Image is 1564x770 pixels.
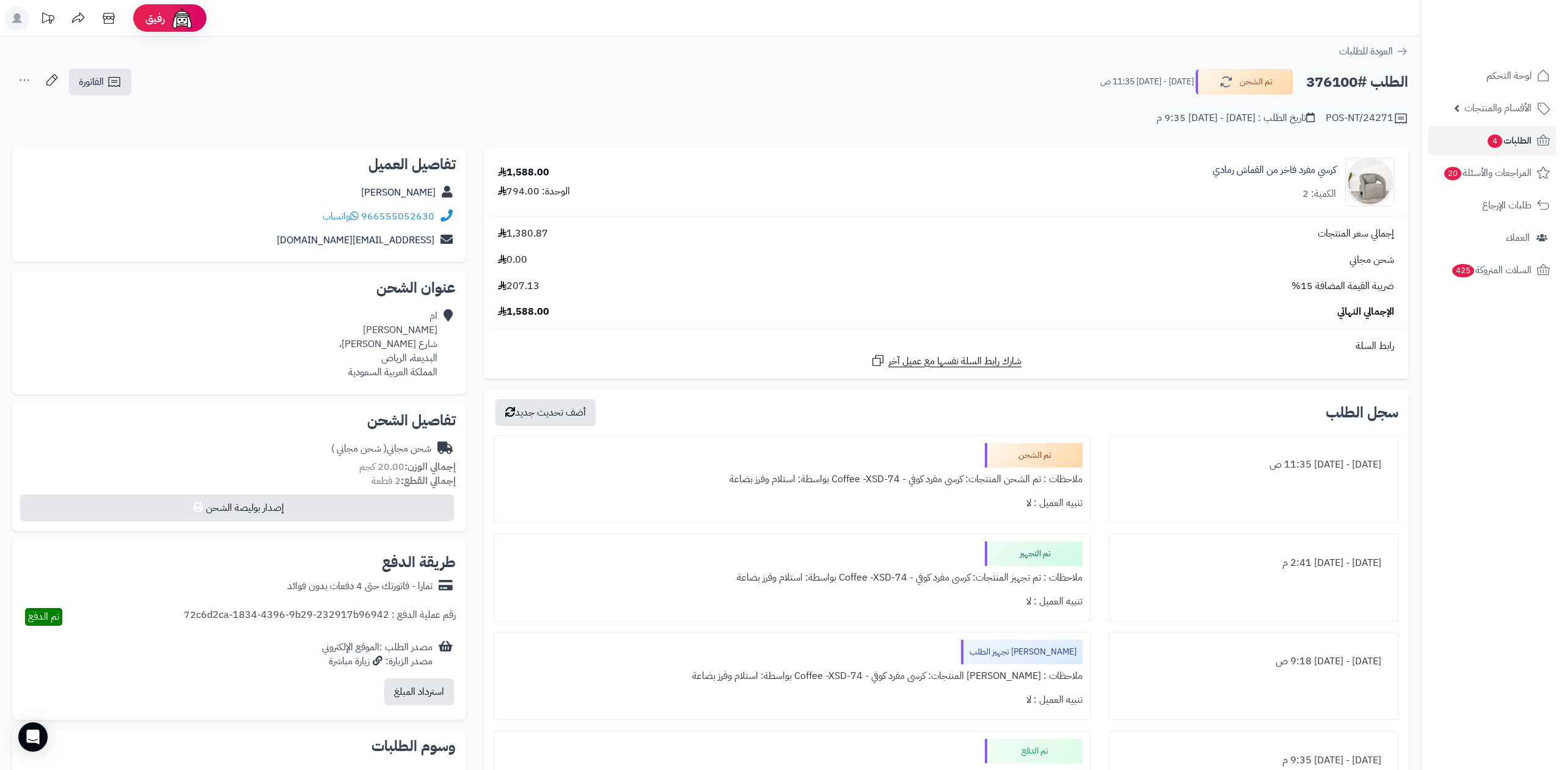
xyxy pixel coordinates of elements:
span: إجمالي سعر المنتجات [1318,227,1394,241]
h3: سجل الطلب [1326,405,1398,420]
div: [DATE] - [DATE] 9:18 ص [1117,650,1390,673]
h2: طريقة الدفع [382,555,456,570]
img: 1757332008-1-90x90.jpg [1346,158,1394,207]
strong: إجمالي القطع: [401,474,456,488]
a: المراجعات والأسئلة20 [1428,158,1557,188]
span: 207.13 [498,279,539,293]
div: [DATE] - [DATE] 11:35 ص [1117,453,1390,477]
span: الفاتورة [79,75,104,89]
span: شارك رابط السلة نفسها مع عميل آخر [888,354,1021,369]
div: Open Intercom Messenger [18,722,48,752]
span: لوحة التحكم [1486,67,1532,84]
span: الأقسام والمنتجات [1464,100,1532,117]
span: 1,588.00 [498,305,549,319]
span: الإجمالي النهائي [1337,305,1394,319]
div: تم الشحن [985,443,1083,468]
div: ملاحظات : [PERSON_NAME] المنتجات: كرسى مفرد كوفي - Coffee -XSD-74 بواسطة: استلام وفرز بضاعة [502,664,1083,688]
a: الطلبات4 [1428,126,1557,155]
div: رابط السلة [489,339,1403,353]
div: ام [PERSON_NAME] شارع [PERSON_NAME]، البديعة، الرياض المملكة العربية السعودية [339,309,437,379]
span: 1,380.87 [498,227,548,241]
a: تحديثات المنصة [32,6,63,34]
div: POS-NT/24271 [1326,111,1408,126]
button: إصدار بوليصة الشحن [20,494,454,521]
small: 2 قطعة [371,474,456,488]
h2: عنوان الشحن [22,280,456,295]
span: رفيق [145,11,165,26]
span: شحن مجاني [1350,253,1394,267]
div: تنبيه العميل : لا [502,688,1083,712]
div: تمارا - فاتورتك حتى 4 دفعات بدون فوائد [287,579,433,593]
a: لوحة التحكم [1428,61,1557,90]
div: [DATE] - [DATE] 2:41 م [1117,551,1390,575]
div: مصدر الطلب :الموقع الإلكتروني [322,640,433,669]
span: ( شحن مجاني ) [331,441,387,456]
a: شارك رابط السلة نفسها مع عميل آخر [871,353,1021,369]
div: تنبيه العميل : لا [502,491,1083,515]
small: 20.00 كجم [359,460,456,474]
a: [PERSON_NAME] [361,185,436,200]
div: مصدر الزيارة: زيارة مباشرة [322,654,433,669]
a: طلبات الإرجاع [1428,191,1557,220]
span: العملاء [1506,229,1530,246]
div: ملاحظات : تم الشحن المنتجات: كرسى مفرد كوفي - Coffee -XSD-74 بواسطة: استلام وفرز بضاعة [502,468,1083,491]
div: تنبيه العميل : لا [502,590,1083,614]
div: تاريخ الطلب : [DATE] - [DATE] 9:35 م [1157,111,1315,125]
button: استرداد المبلغ [384,678,454,705]
div: الوحدة: 794.00 [498,185,570,199]
button: أضف تحديث جديد [495,399,596,426]
a: الفاتورة [69,68,131,95]
span: 20 [1444,167,1462,180]
div: 1,588.00 [498,166,549,180]
div: رقم عملية الدفع : 72c6d2ca-1834-4396-9b29-232917b96942 [184,608,456,626]
h2: تفاصيل العميل [22,157,456,172]
img: ai-face.png [170,6,194,31]
a: كرسي مفرد فاخر من القماش رمادي [1213,163,1336,177]
h2: الطلب #376100 [1306,70,1408,95]
a: السلات المتروكة425 [1428,255,1557,285]
span: المراجعات والأسئلة [1443,164,1532,182]
div: تم الدفع [985,739,1083,763]
span: تم الدفع [28,609,59,624]
span: العودة للطلبات [1339,44,1393,59]
h2: تفاصيل الشحن [22,413,456,428]
div: تم التجهيز [985,541,1083,566]
div: [PERSON_NAME] تجهيز الطلب [961,640,1083,664]
a: 966555052630 [361,209,434,224]
button: تم الشحن [1196,69,1293,95]
h2: وسوم الطلبات [22,739,456,754]
span: الطلبات [1486,132,1532,149]
strong: إجمالي الوزن: [404,460,456,474]
small: [DATE] - [DATE] 11:35 ص [1100,76,1194,88]
div: الكمية: 2 [1303,187,1336,201]
div: ملاحظات : تم تجهيز المنتجات: كرسى مفرد كوفي - Coffee -XSD-74 بواسطة: استلام وفرز بضاعة [502,566,1083,590]
span: 0.00 [498,253,527,267]
div: شحن مجاني [331,442,431,456]
span: السلات المتروكة [1451,262,1532,279]
span: ضريبة القيمة المضافة 15% [1292,279,1394,293]
a: العملاء [1428,223,1557,252]
span: 4 [1488,134,1502,148]
span: 425 [1452,264,1475,277]
img: logo-2.png [1481,29,1552,54]
a: [EMAIL_ADDRESS][DOMAIN_NAME] [277,233,434,248]
a: العودة للطلبات [1339,44,1408,59]
a: واتساب [323,209,359,224]
span: طلبات الإرجاع [1482,197,1532,214]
